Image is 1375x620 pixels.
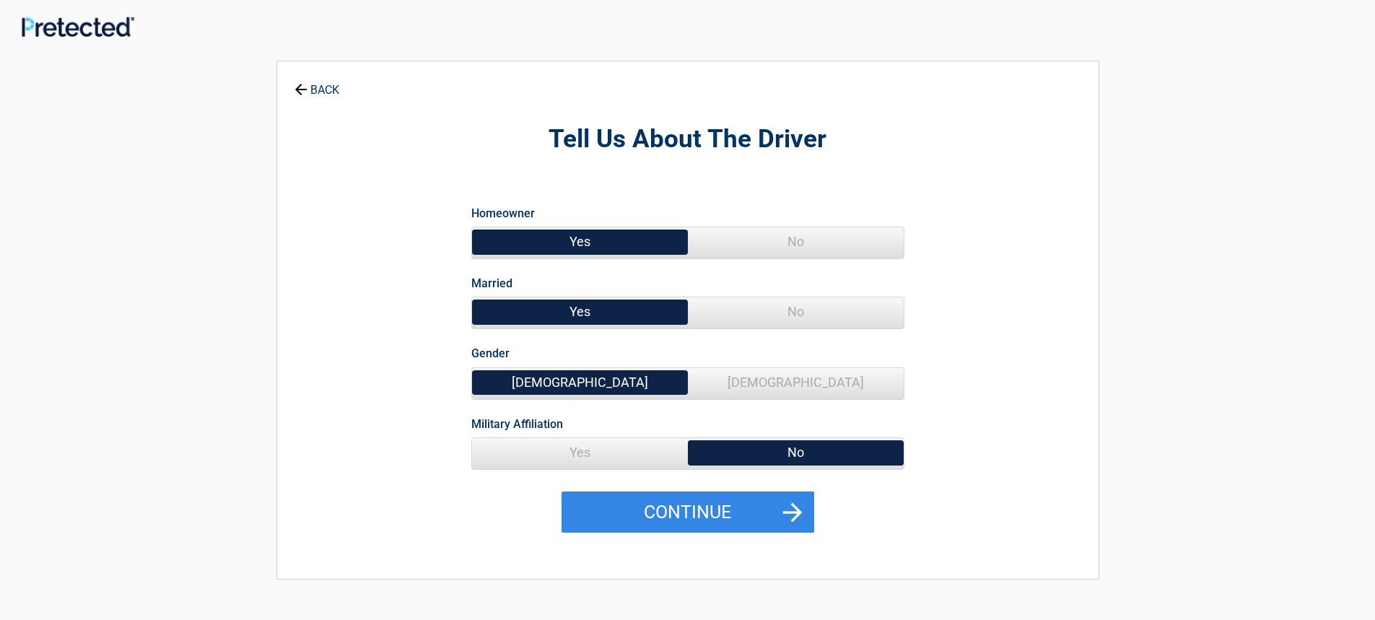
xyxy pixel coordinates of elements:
label: Gender [471,344,510,363]
span: [DEMOGRAPHIC_DATA] [688,368,904,397]
span: Yes [472,438,688,467]
label: Married [471,274,512,293]
label: Homeowner [471,204,535,223]
label: Military Affiliation [471,414,563,434]
span: Yes [472,297,688,326]
h2: Tell Us About The Driver [357,123,1019,157]
a: BACK [292,71,342,96]
button: Continue [562,492,814,533]
img: Main Logo [22,17,134,37]
span: No [688,227,904,256]
span: No [688,438,904,467]
span: [DEMOGRAPHIC_DATA] [472,368,688,397]
span: Yes [472,227,688,256]
span: No [688,297,904,326]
